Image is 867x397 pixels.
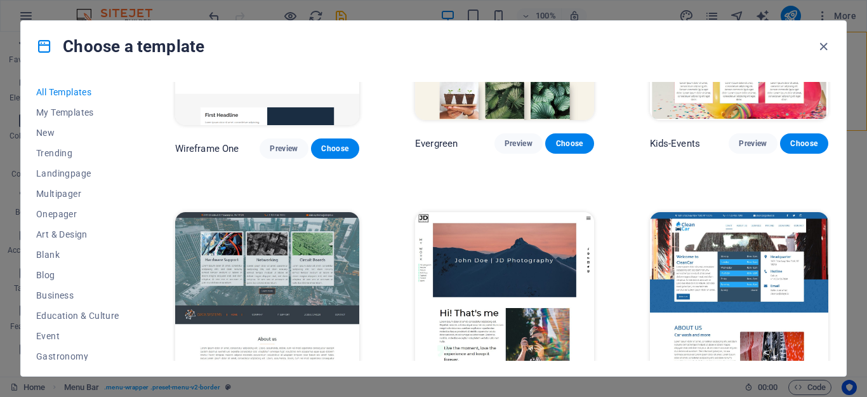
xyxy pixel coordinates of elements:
button: Choose [545,133,593,154]
span: Preview [505,138,533,149]
span: Trending [36,148,119,158]
button: Landingpage [36,163,119,184]
span: Blank [36,250,119,260]
span: All Templates [36,87,119,97]
img: JD Photography [415,212,593,377]
button: Choose [780,133,828,154]
span: Art & Design [36,229,119,239]
img: Data Systems [175,212,359,382]
span: Choose [321,144,349,154]
span: Business [36,290,119,300]
button: Business [36,285,119,306]
button: Gastronomy [36,346,119,367]
span: Preview [739,138,767,149]
span: Blog [36,270,119,280]
button: Education & Culture [36,306,119,326]
p: Evergreen [415,137,458,150]
button: Onepager [36,204,119,224]
img: CleanCar [650,212,829,377]
span: Choose [555,138,583,149]
span: Onepager [36,209,119,219]
p: Kids-Events [650,137,701,150]
span: Event [36,331,119,341]
h4: Choose a template [36,36,204,57]
span: Education & Culture [36,311,119,321]
span: Preview [270,144,298,154]
span: Choose [790,138,818,149]
button: Preview [260,138,308,159]
button: Multipager [36,184,119,204]
button: Preview [494,133,543,154]
button: Trending [36,143,119,163]
button: My Templates [36,102,119,123]
span: Landingpage [36,168,119,178]
span: Multipager [36,189,119,199]
button: Art & Design [36,224,119,245]
p: Wireframe One [175,142,239,155]
button: Choose [311,138,359,159]
button: All Templates [36,82,119,102]
span: New [36,128,119,138]
button: Preview [729,133,777,154]
button: New [36,123,119,143]
button: Event [36,326,119,346]
span: My Templates [36,107,119,118]
span: Gastronomy [36,351,119,361]
button: Blank [36,245,119,265]
button: Blog [36,265,119,285]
